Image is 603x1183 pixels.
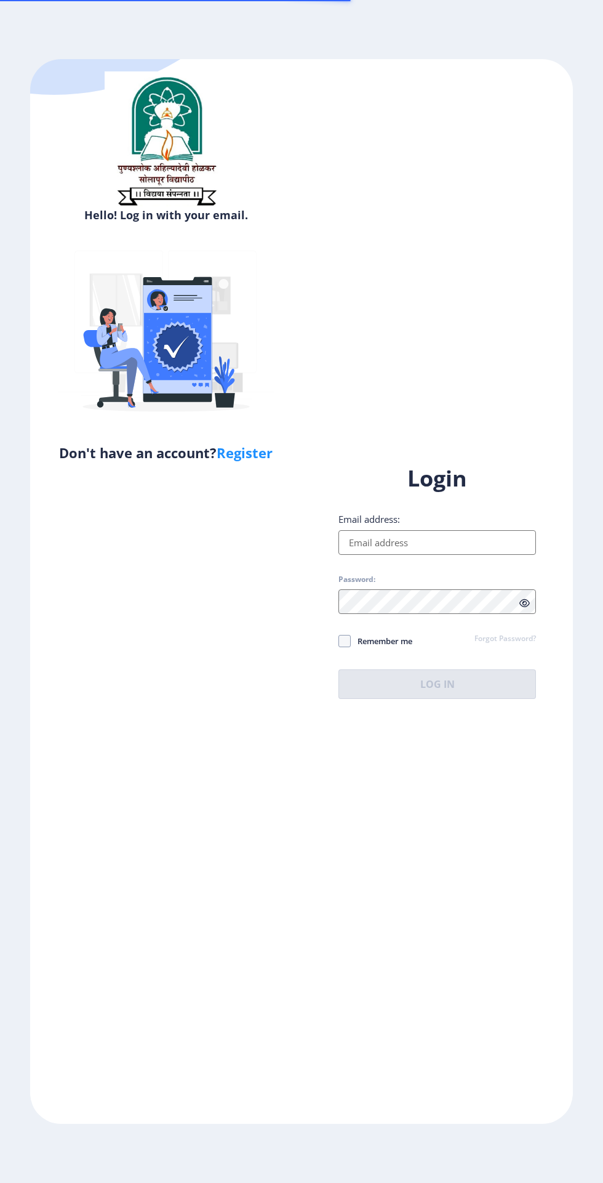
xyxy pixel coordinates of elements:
[338,513,400,525] label: Email address:
[217,443,273,462] a: Register
[474,634,536,645] a: Forgot Password?
[351,634,412,648] span: Remember me
[39,443,292,462] h5: Don't have an account?
[338,669,536,699] button: Log In
[39,208,292,222] h6: Hello! Log in with your email.
[338,575,375,584] label: Password:
[105,71,228,211] img: sulogo.png
[338,464,536,493] h1: Login
[338,530,536,555] input: Email address
[58,227,274,443] img: Verified-rafiki.svg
